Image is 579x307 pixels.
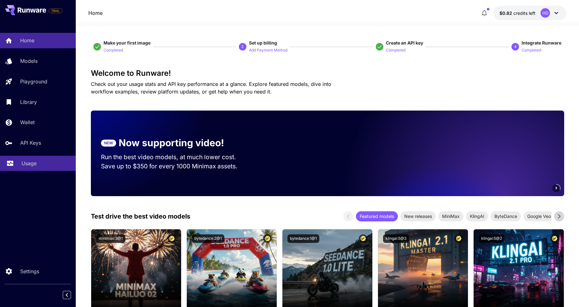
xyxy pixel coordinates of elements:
div: MiniMax [438,211,464,221]
button: minimax:3@1 [96,234,125,243]
button: Completed [103,46,123,54]
p: Completed [386,47,405,53]
p: Library [20,98,37,106]
button: Certified Model – Vetted for best performance and includes a commercial license. [454,234,463,243]
button: Certified Model – Vetted for best performance and includes a commercial license. [168,234,176,243]
p: API Keys [20,139,41,147]
span: credits left [513,10,535,16]
div: Featured models [356,211,398,221]
button: Certified Model – Vetted for best performance and includes a commercial license. [359,234,367,243]
span: KlingAI [466,213,488,220]
span: Featured models [356,213,398,220]
h3: Welcome to Runware! [91,69,564,78]
div: Google Veo [523,211,555,221]
span: Google Veo [523,213,555,220]
p: NEW [104,140,113,146]
span: Add your payment card to enable full platform functionality. [49,7,62,15]
span: TRIAL [49,9,62,13]
button: klingai:5@3 [383,234,409,243]
button: Completed [522,46,541,54]
p: Home [20,37,34,44]
div: ByteDance [491,211,521,221]
span: Make your first image [103,40,151,45]
div: KlingAI [466,211,488,221]
p: Run the best video models, at much lower cost. [101,153,248,162]
button: Collapse sidebar [63,291,71,299]
span: MiniMax [438,213,464,220]
span: New releases [400,213,436,220]
a: Home [88,9,103,17]
p: 2 [241,44,244,50]
p: Completed [522,47,541,53]
button: Completed [386,46,405,54]
div: Collapse sidebar [68,289,76,301]
p: Now supporting video! [119,136,224,150]
span: Integrate Runware [522,40,561,45]
p: Playground [20,78,47,85]
p: Completed [103,47,123,53]
p: Save up to $350 for every 1000 Minimax assets. [101,162,248,171]
p: Add Payment Method [249,47,287,53]
span: $0.82 [499,10,513,16]
span: ByteDance [491,213,521,220]
span: Check out your usage stats and API key performance at a glance. Explore featured models, dive int... [91,81,331,95]
p: Settings [20,268,39,275]
div: HD [541,8,550,18]
button: klingai:5@2 [479,234,505,243]
div: New releases [400,211,436,221]
span: Set up billing [249,40,277,45]
button: Certified Model – Vetted for best performance and includes a commercial license. [550,234,559,243]
p: Wallet [20,118,35,126]
button: bytedance:1@1 [287,234,319,243]
button: Certified Model – Vetted for best performance and includes a commercial license. [263,234,272,243]
p: Test drive the best video models [91,212,190,221]
p: Usage [21,160,37,167]
nav: breadcrumb [88,9,103,17]
p: Models [20,57,38,65]
button: Add Payment Method [249,46,287,54]
button: bytedance:2@1 [192,234,224,243]
span: Create an API key [386,40,423,45]
p: 4 [514,44,517,50]
button: $0.8235HD [493,6,566,20]
div: $0.8235 [499,10,535,16]
span: 5 [555,186,557,190]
